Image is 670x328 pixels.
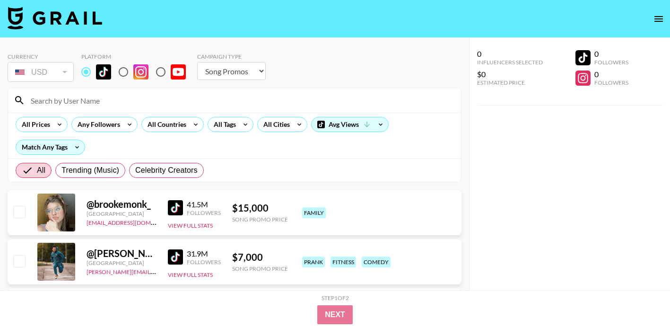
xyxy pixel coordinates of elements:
[317,305,353,324] button: Next
[649,9,668,28] button: open drawer
[168,222,213,229] button: View Full Stats
[168,200,183,215] img: TikTok
[302,257,325,267] div: prank
[208,117,238,132] div: All Tags
[16,117,52,132] div: All Prices
[8,53,74,60] div: Currency
[477,79,543,86] div: Estimated Price
[168,249,183,265] img: TikTok
[362,257,391,267] div: comedy
[477,59,543,66] div: Influencers Selected
[133,64,148,80] img: Instagram
[87,248,157,259] div: @ [PERSON_NAME].[PERSON_NAME]
[87,266,226,275] a: [PERSON_NAME][EMAIL_ADDRESS][DOMAIN_NAME]
[594,79,628,86] div: Followers
[232,216,288,223] div: Song Promo Price
[87,259,157,266] div: [GEOGRAPHIC_DATA]
[96,64,111,80] img: TikTok
[258,117,292,132] div: All Cities
[232,202,288,214] div: $ 15,000
[623,281,659,317] iframe: Drift Widget Chat Controller
[9,64,72,80] div: USD
[302,207,326,218] div: family
[187,200,221,209] div: 41.5M
[187,258,221,266] div: Followers
[87,217,182,226] a: [EMAIL_ADDRESS][DOMAIN_NAME]
[187,249,221,258] div: 31.9M
[81,53,193,60] div: Platform
[87,210,157,217] div: [GEOGRAPHIC_DATA]
[477,70,543,79] div: $0
[168,271,213,278] button: View Full Stats
[232,265,288,272] div: Song Promo Price
[61,165,119,176] span: Trending (Music)
[594,70,628,79] div: 0
[312,117,388,132] div: Avg Views
[322,294,349,301] div: Step 1 of 2
[8,60,74,84] div: Currency is locked to USD
[197,53,266,60] div: Campaign Type
[331,257,356,267] div: fitness
[594,59,628,66] div: Followers
[594,49,628,59] div: 0
[477,49,543,59] div: 0
[232,251,288,263] div: $ 7,000
[135,165,198,176] span: Celebrity Creators
[142,117,188,132] div: All Countries
[171,64,186,80] img: YouTube
[8,7,102,29] img: Grail Talent
[37,165,45,176] span: All
[16,140,85,154] div: Match Any Tags
[72,117,122,132] div: Any Followers
[187,209,221,216] div: Followers
[25,93,455,108] input: Search by User Name
[87,198,157,210] div: @ brookemonk_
